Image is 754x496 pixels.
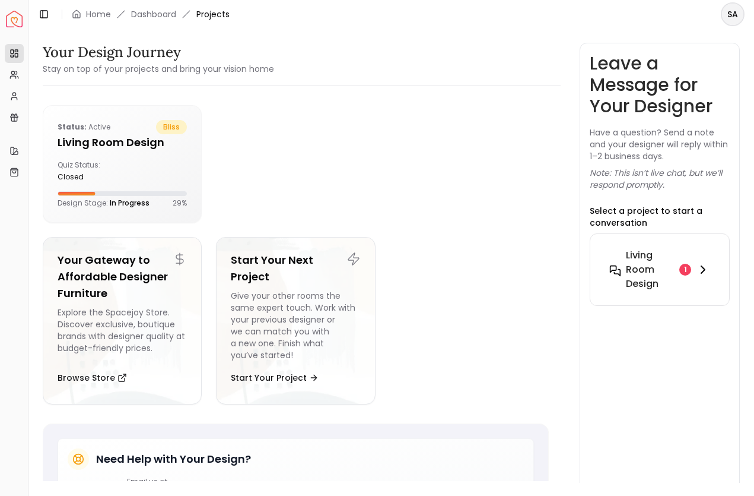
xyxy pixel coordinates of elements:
[173,198,187,208] p: 29 %
[72,8,230,20] nav: breadcrumb
[231,252,360,285] h5: Start Your Next Project
[43,43,274,62] h3: Your Design Journey
[58,134,187,151] h5: Living Room design
[600,244,720,296] button: Living Room design1
[231,290,360,361] div: Give your other rooms the same expert touch. Work with your previous designer or we can match you...
[590,127,730,162] p: Have a question? Send a note and your designer will reply within 1–2 business days.
[43,63,274,75] small: Stay on top of your projects and bring your vision home
[6,11,23,27] img: Spacejoy Logo
[43,237,202,405] a: Your Gateway to Affordable Designer FurnitureExplore the Spacejoy Store. Discover exclusive, bout...
[86,8,111,20] a: Home
[58,160,117,182] div: Quiz Status:
[58,122,87,132] b: Status:
[6,11,23,27] a: Spacejoy
[216,237,375,405] a: Start Your Next ProjectGive your other rooms the same expert touch. Work with your previous desig...
[58,198,149,208] p: Design Stage:
[58,252,187,302] h5: Your Gateway to Affordable Designer Furniture
[590,205,730,229] p: Select a project to start a conversation
[722,4,743,25] span: SA
[58,120,110,134] p: active
[721,2,745,26] button: SA
[58,307,187,361] div: Explore the Spacejoy Store. Discover exclusive, boutique brands with designer quality at budget-f...
[127,477,197,486] p: Email us at
[590,53,730,117] h3: Leave a Message for Your Designer
[96,451,251,467] h5: Need Help with Your Design?
[626,248,675,291] h6: Living Room design
[110,198,149,208] span: In Progress
[131,8,176,20] a: Dashboard
[58,172,117,182] div: closed
[156,120,187,134] span: bliss
[58,366,127,390] button: Browse Store
[196,8,230,20] span: Projects
[679,264,691,276] div: 1
[590,167,730,191] p: Note: This isn’t live chat, but we’ll respond promptly.
[231,366,319,390] button: Start Your Project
